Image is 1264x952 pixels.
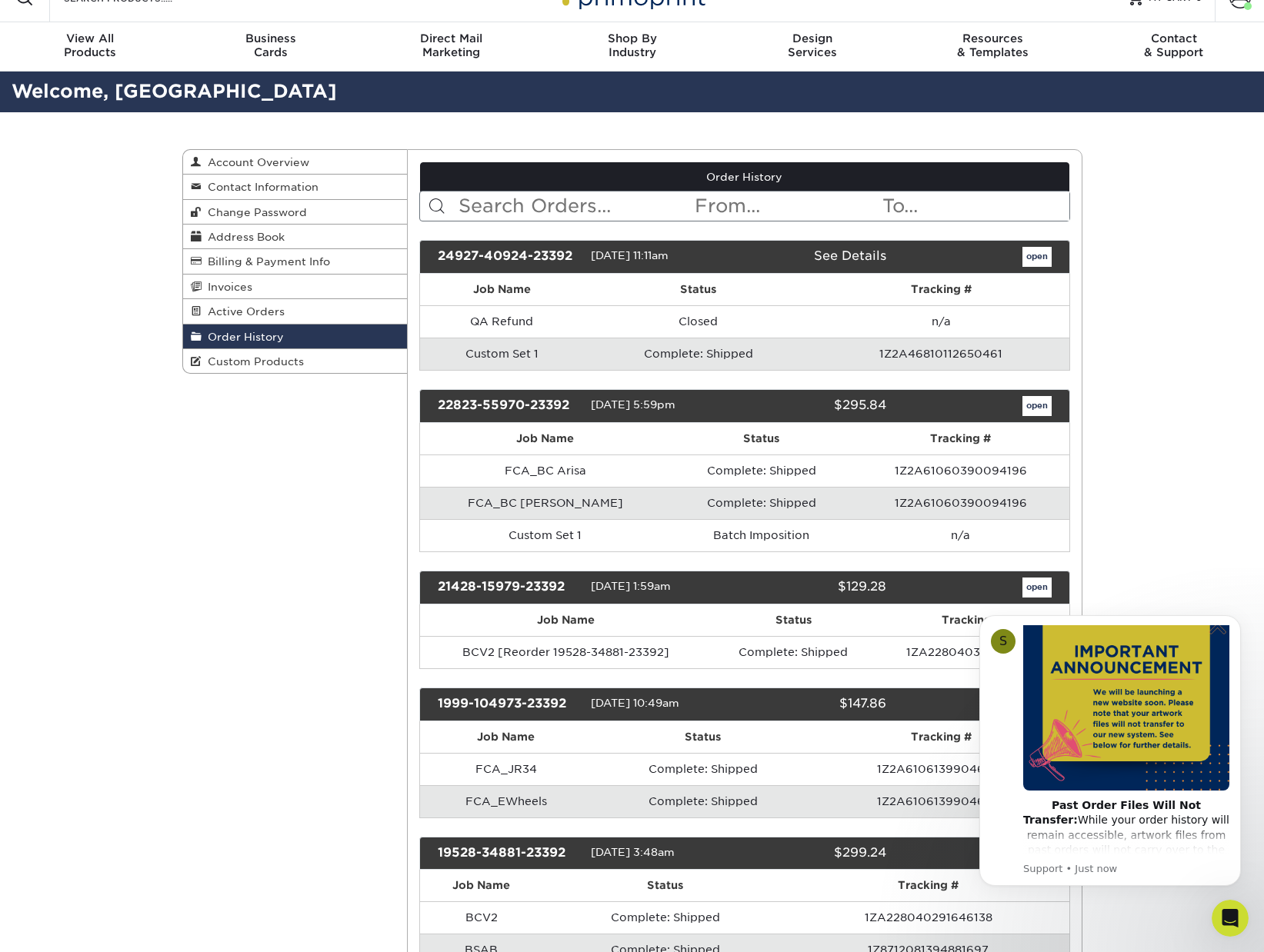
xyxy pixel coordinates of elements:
[591,249,669,261] span: [DATE] 11:11am
[202,231,285,243] span: Address Book
[733,396,898,416] div: $295.84
[183,275,408,299] a: Invoices
[542,870,788,901] th: Status
[542,901,788,934] td: Complete: Shipped
[4,905,131,947] iframe: Google Customer Reviews
[875,636,1069,668] td: 1ZA228040397943652
[592,785,814,817] td: Complete: Shipped
[712,636,875,668] td: Complete: Shipped
[202,206,307,218] span: Change Password
[788,870,1069,901] th: Tracking #
[420,636,712,668] td: BCV2 [Reorder 19528-34881-23392]
[1022,578,1052,597] a: open
[202,355,304,368] span: Custom Products
[903,32,1084,59] div: & Templates
[420,753,592,785] td: FCA_JR34
[591,697,679,709] span: [DATE] 10:49am
[183,200,408,225] a: Change Password
[733,578,898,597] div: $129.28
[202,305,285,318] span: Active Orders
[420,604,712,636] th: Job Name
[813,274,1069,305] th: Tracking #
[426,694,591,714] div: 1999-104973-23392
[881,191,1069,221] input: To...
[183,225,408,249] a: Address Book
[202,181,319,193] span: Contact Information
[712,604,875,636] th: Status
[670,487,852,519] td: Complete: Shipped
[583,338,813,370] td: Complete: Shipped
[591,398,675,411] span: [DATE] 5:59pm
[420,162,1069,191] a: Order History
[592,721,814,753] th: Status
[542,32,722,59] div: Industry
[361,32,542,45] span: Direct Mail
[420,338,583,370] td: Custom Set 1
[1022,396,1052,416] a: open
[813,785,1069,817] td: 1Z2A61061399046104
[591,580,671,592] span: [DATE] 1:59am
[670,454,852,487] td: Complete: Shipped
[457,191,693,221] input: Search Orders...
[420,785,592,817] td: FCA_EWheels
[583,305,813,338] td: Closed
[852,423,1069,454] th: Tracking #
[183,249,408,274] a: Billing & Payment Info
[722,32,903,45] span: Design
[670,519,852,551] td: Batch Imposition
[420,487,670,519] td: FCA_BC [PERSON_NAME]
[183,325,408,349] a: Order History
[903,32,1084,45] span: Resources
[202,255,330,268] span: Billing & Payment Info
[420,454,670,487] td: FCA_BC Arisa
[722,22,903,72] a: DesignServices
[1083,32,1264,59] div: & Support
[813,305,1069,338] td: n/a
[183,349,408,373] a: Custom Products
[420,870,542,901] th: Job Name
[426,247,591,267] div: 24927-40924-23392
[670,423,852,454] th: Status
[183,150,408,175] a: Account Overview
[852,519,1069,551] td: n/a
[903,22,1084,72] a: Resources& Templates
[202,281,252,293] span: Invoices
[426,578,591,597] div: 21428-15979-23392
[1083,32,1264,45] span: Contact
[542,22,722,72] a: Shop ByIndustry
[592,753,814,785] td: Complete: Shipped
[733,844,898,864] div: $299.24
[788,901,1069,934] td: 1ZA228040291646138
[361,22,542,72] a: Direct MailMarketing
[583,274,813,305] th: Status
[181,22,362,72] a: BusinessCards
[420,274,583,305] th: Job Name
[1212,900,1249,937] iframe: Intercom live chat
[875,604,1069,636] th: Tracking #
[181,32,362,45] span: Business
[420,423,670,454] th: Job Name
[361,32,542,59] div: Marketing
[813,721,1069,753] th: Tracking #
[420,519,670,551] td: Custom Set 1
[202,331,284,343] span: Order History
[813,753,1069,785] td: 1Z2A61061399046104
[852,487,1069,519] td: 1Z2A61060390094196
[591,846,675,858] span: [DATE] 3:48am
[722,32,903,59] div: Services
[420,305,583,338] td: QA Refund
[202,156,309,168] span: Account Overview
[852,454,1069,487] td: 1Z2A61060390094196
[426,844,591,864] div: 19528-34881-23392
[181,32,362,59] div: Cards
[420,901,542,934] td: BCV2
[426,396,591,416] div: 22823-55970-23392
[183,175,408,199] a: Contact Information
[542,32,722,45] span: Shop By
